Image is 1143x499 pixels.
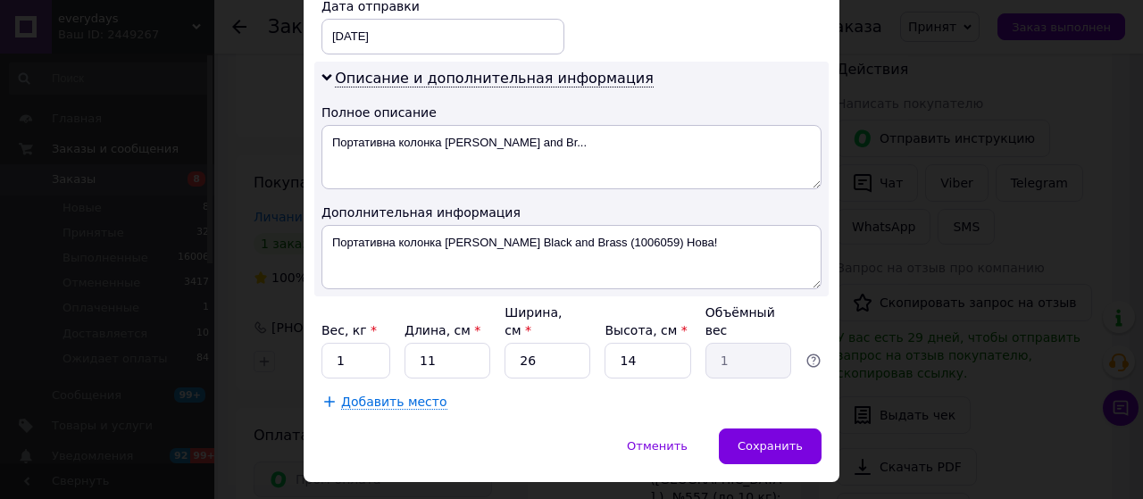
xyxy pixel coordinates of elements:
span: Добавить место [341,395,447,410]
div: Полное описание [321,104,822,121]
span: Сохранить [738,439,803,453]
label: Длина, см [405,323,480,337]
textarea: Портативна колонка [PERSON_NAME] and Br... [321,125,822,189]
span: Отменить [627,439,688,453]
label: Ширина, см [505,305,562,337]
div: Дополнительная информация [321,204,822,221]
label: Высота, см [605,323,687,337]
label: Вес, кг [321,323,377,337]
div: Объёмный вес [705,304,791,339]
textarea: Портативна колонка [PERSON_NAME] Black and Brass (1006059) Нова! [321,225,822,289]
span: Описание и дополнительная информация [335,70,654,87]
